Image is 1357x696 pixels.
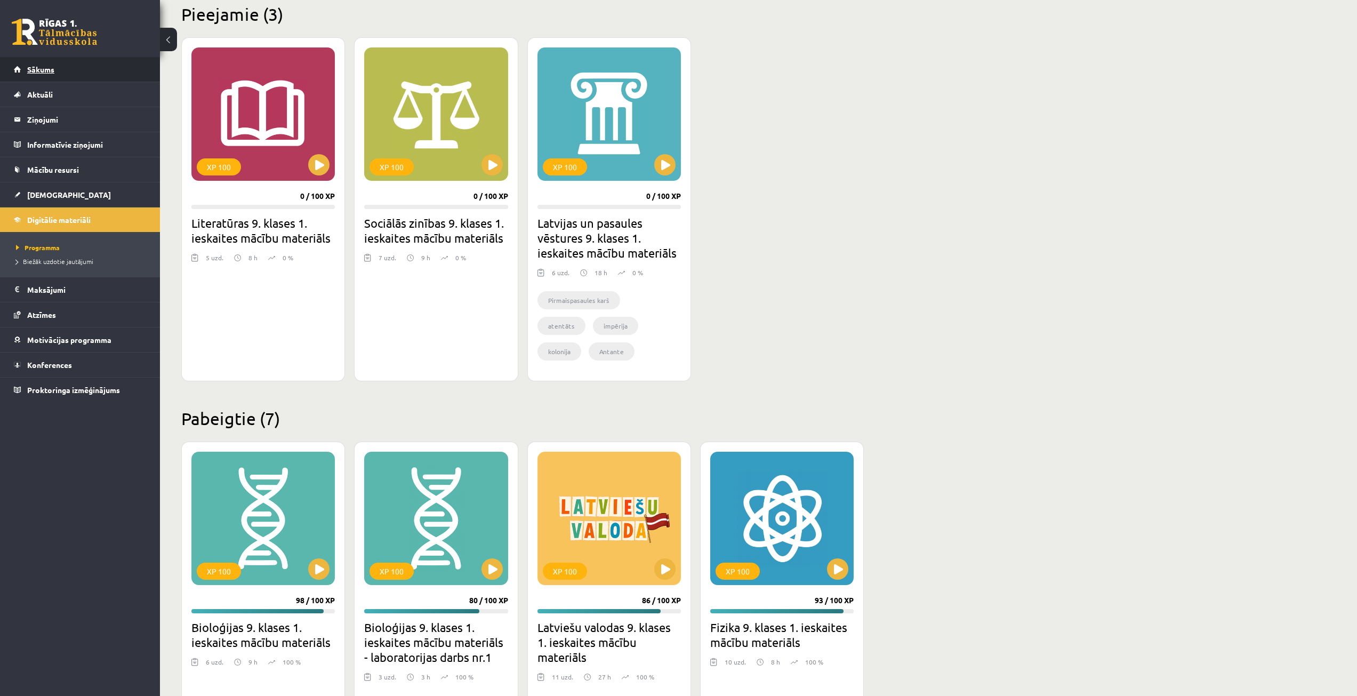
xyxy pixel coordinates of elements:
div: 7 uzd. [379,253,396,269]
p: 0 % [632,268,643,277]
span: Atzīmes [27,310,56,319]
div: XP 100 [197,563,241,580]
span: Sākums [27,65,54,74]
h2: Sociālās zinības 9. klases 1. ieskaites mācību materiāls [364,215,508,245]
p: 0 % [283,253,293,262]
span: Programma [16,243,60,252]
span: Digitālie materiāli [27,215,91,225]
p: 9 h [421,253,430,262]
span: Biežāk uzdotie jautājumi [16,257,93,266]
p: 3 h [421,672,430,682]
legend: Maksājumi [27,277,147,302]
li: impērija [593,317,638,335]
p: 0 % [455,253,466,262]
h2: Pieejamie (3) [181,4,864,25]
a: Maksājumi [14,277,147,302]
a: Mācību resursi [14,157,147,182]
span: Aktuāli [27,90,53,99]
a: Biežāk uzdotie jautājumi [16,257,149,266]
h2: Bioloģijas 9. klases 1. ieskaites mācību materiāls [191,620,335,650]
a: Proktoringa izmēģinājums [14,378,147,402]
a: Sākums [14,57,147,82]
a: Konferences [14,353,147,377]
a: Programma [16,243,149,252]
p: 100 % [283,657,301,667]
div: XP 100 [543,563,587,580]
div: XP 100 [370,158,414,175]
li: Antante [589,342,635,361]
p: 100 % [636,672,654,682]
span: Konferences [27,360,72,370]
h2: Literatūras 9. klases 1. ieskaites mācību materiāls [191,215,335,245]
p: 100 % [805,657,823,667]
a: Motivācijas programma [14,327,147,352]
li: kolonija [537,342,581,361]
a: Rīgas 1. Tālmācības vidusskola [12,19,97,45]
a: [DEMOGRAPHIC_DATA] [14,182,147,207]
p: 8 h [771,657,780,667]
span: [DEMOGRAPHIC_DATA] [27,190,111,199]
p: 27 h [598,672,611,682]
h2: Latvijas un pasaules vēstures 9. klases 1. ieskaites mācību materiāls [537,215,681,260]
div: 6 uzd. [552,268,569,284]
p: 18 h [595,268,607,277]
li: atentāts [537,317,585,335]
div: 11 uzd. [552,672,573,688]
legend: Informatīvie ziņojumi [27,132,147,157]
a: Aktuāli [14,82,147,107]
div: XP 100 [370,563,414,580]
div: 5 uzd. [206,253,223,269]
span: Proktoringa izmēģinājums [27,385,120,395]
div: XP 100 [716,563,760,580]
p: 100 % [455,672,473,682]
div: XP 100 [197,158,241,175]
span: Mācību resursi [27,165,79,174]
a: Atzīmes [14,302,147,327]
h2: Pabeigtie (7) [181,408,864,429]
a: Digitālie materiāli [14,207,147,232]
div: XP 100 [543,158,587,175]
div: 3 uzd. [379,672,396,688]
div: 6 uzd. [206,657,223,673]
h2: Latviešu valodas 9. klases 1. ieskaites mācību materiāls [537,620,681,665]
h2: Fizika 9. klases 1. ieskaites mācību materiāls [710,620,854,650]
a: Informatīvie ziņojumi [14,132,147,157]
legend: Ziņojumi [27,107,147,132]
span: Motivācijas programma [27,335,111,345]
a: Ziņojumi [14,107,147,132]
div: 10 uzd. [725,657,746,673]
li: Pirmaispasaules karš [537,291,620,309]
h2: Bioloģijas 9. klases 1. ieskaites mācību materiāls - laboratorijas darbs nr.1 [364,620,508,665]
p: 8 h [248,253,258,262]
p: 9 h [248,657,258,667]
